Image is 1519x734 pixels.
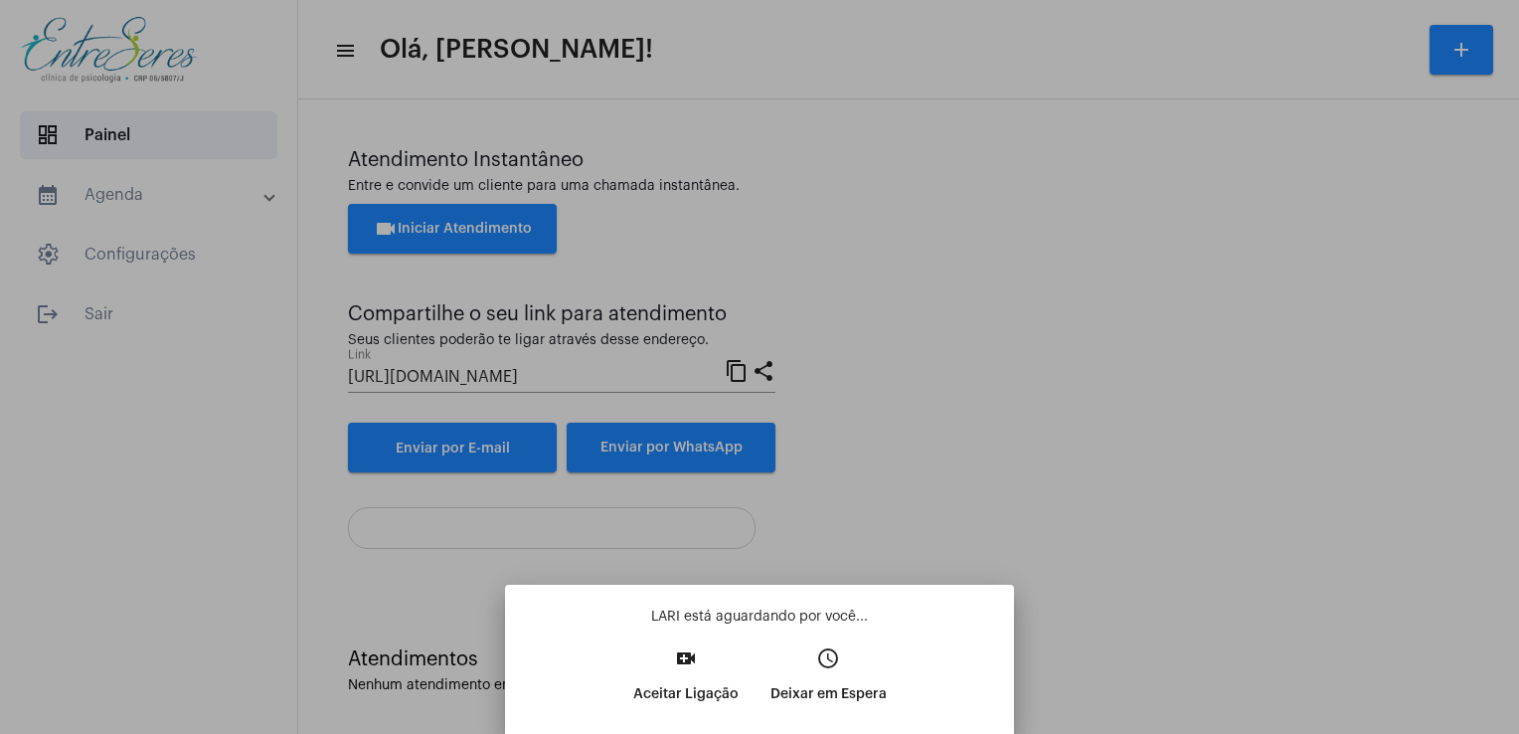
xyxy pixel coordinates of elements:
[633,676,739,712] p: Aceitar Ligação
[521,607,998,627] p: LARI está aguardando por você...
[755,641,903,726] button: Deixar em Espera
[674,646,698,670] mat-icon: video_call
[816,646,840,670] mat-icon: access_time
[770,676,887,712] p: Deixar em Espera
[617,641,755,726] button: Aceitar Ligação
